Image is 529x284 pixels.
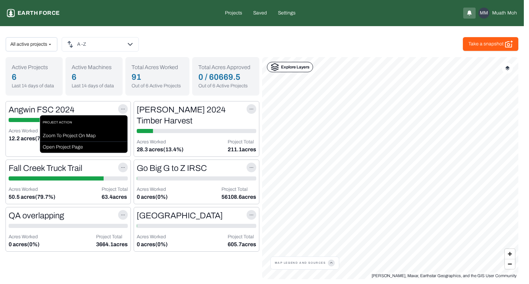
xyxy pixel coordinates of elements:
div: Zoom To Project On Map [40,131,127,142]
button: Zoom out [505,259,515,269]
div: ... [40,115,128,153]
div: Open Project Page [40,142,127,153]
div: Project Action [40,118,127,130]
div: [PERSON_NAME], Maxar, Earthstar Geographics, and the GIS User Community [372,272,517,279]
button: Zoom in [505,249,515,259]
